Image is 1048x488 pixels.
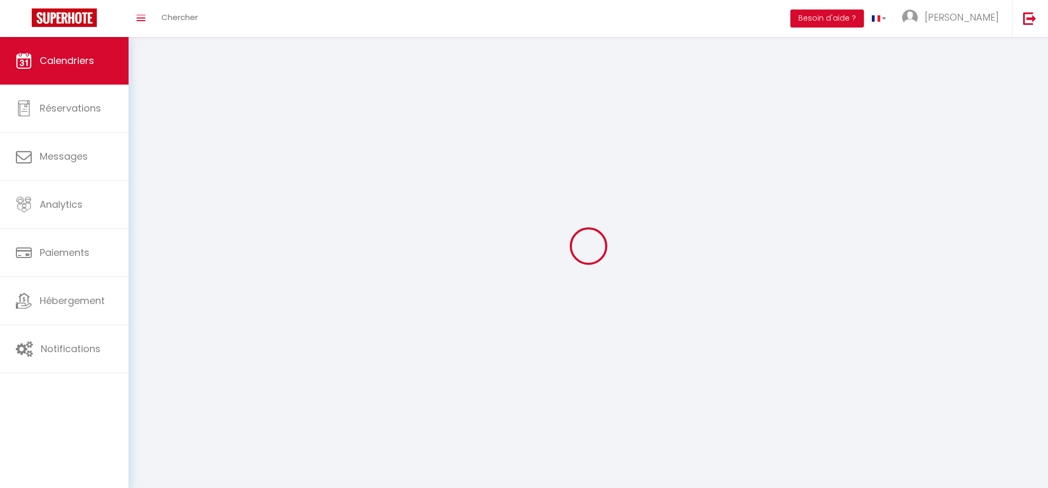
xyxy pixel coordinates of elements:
[32,8,97,27] img: Super Booking
[40,246,89,259] span: Paiements
[40,150,88,163] span: Messages
[41,342,101,355] span: Notifications
[902,10,918,25] img: ...
[40,102,101,115] span: Réservations
[925,11,999,24] span: [PERSON_NAME]
[790,10,864,27] button: Besoin d'aide ?
[161,12,198,23] span: Chercher
[40,198,83,211] span: Analytics
[1023,12,1036,25] img: logout
[40,54,94,67] span: Calendriers
[40,294,105,307] span: Hébergement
